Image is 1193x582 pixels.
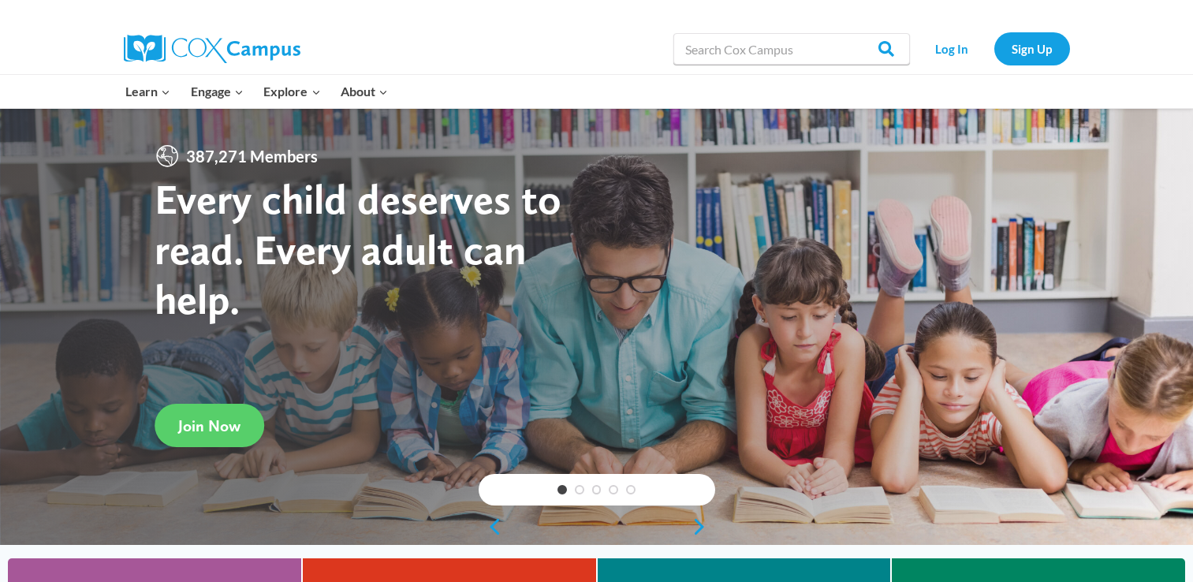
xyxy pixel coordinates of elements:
div: content slider buttons [479,511,715,543]
a: Sign Up [994,32,1070,65]
nav: Secondary Navigation [918,32,1070,65]
a: previous [479,517,502,536]
a: 1 [557,485,567,494]
input: Search Cox Campus [673,33,910,65]
img: Cox Campus [124,35,300,63]
a: Log In [918,32,986,65]
a: 2 [575,485,584,494]
span: About [341,81,388,102]
a: 3 [592,485,602,494]
span: 387,271 Members [180,144,324,169]
span: Join Now [178,416,240,435]
span: Engage [191,81,244,102]
nav: Primary Navigation [116,75,398,108]
span: Explore [263,81,320,102]
a: Join Now [155,404,264,447]
a: 4 [609,485,618,494]
span: Learn [125,81,170,102]
a: 5 [626,485,636,494]
strong: Every child deserves to read. Every adult can help. [155,173,561,324]
a: next [692,517,715,536]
